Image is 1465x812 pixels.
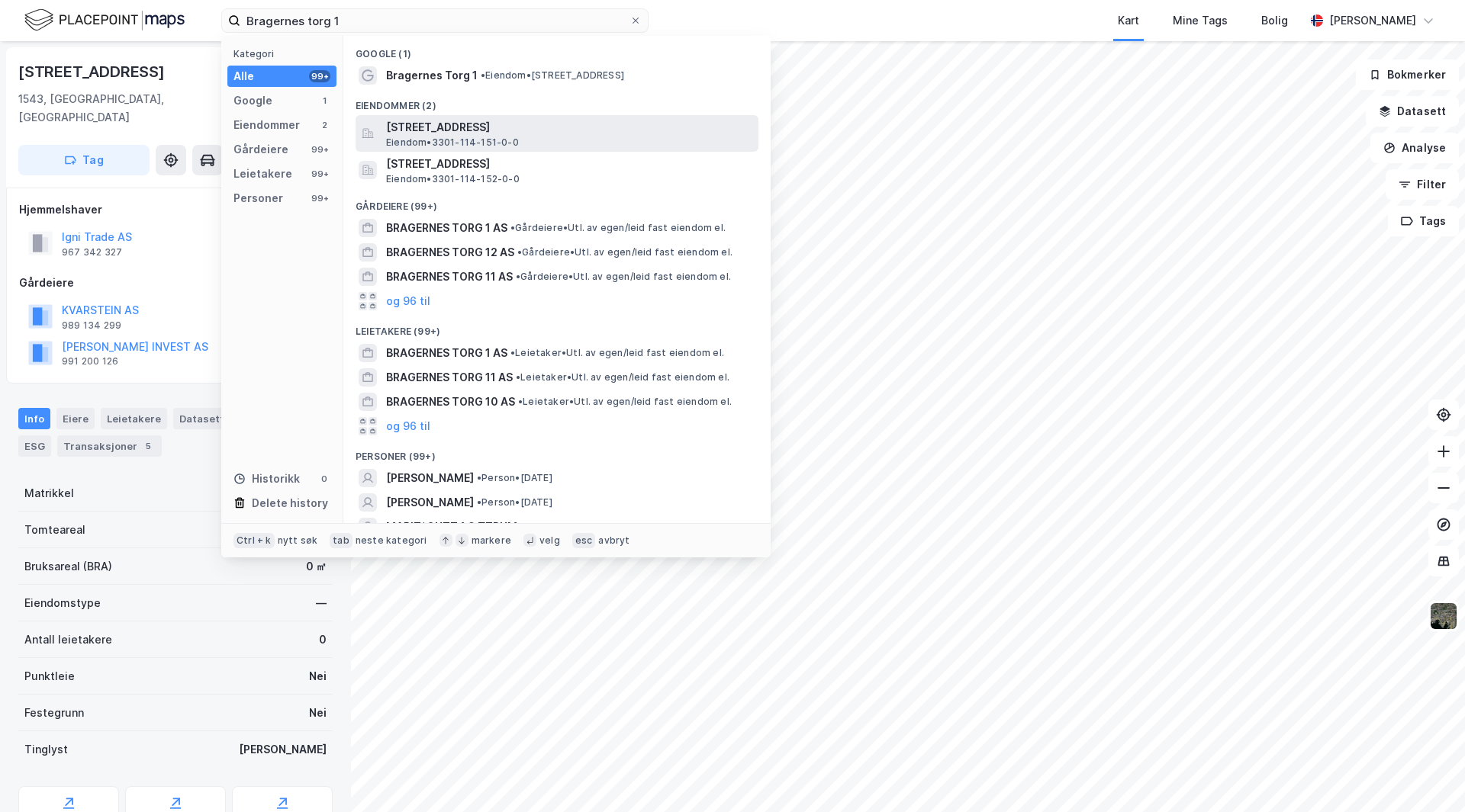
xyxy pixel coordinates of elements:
div: 0 [319,631,327,649]
span: BRAGERNES TORG 10 AS [386,393,515,411]
div: neste kategori [356,534,427,547]
span: • [517,246,522,258]
div: Leietakere [101,408,167,429]
div: Google [233,91,272,110]
div: Alle [233,67,254,85]
div: Ctrl + k [233,533,275,548]
div: Eiendommer [233,116,300,134]
div: Gårdeiere (99+) [343,188,771,216]
div: velg [539,534,560,547]
div: Datasett [173,408,249,429]
div: 989 134 299 [62,319,121,332]
div: 0 ㎡ [306,557,327,576]
div: Leietakere [233,165,292,183]
div: 99+ [309,143,330,156]
span: Leietaker • Utl. av egen/leid fast eiendom el. [516,371,729,384]
div: avbryt [598,534,629,547]
div: 99+ [309,168,330,180]
div: Nei [309,704,327,722]
span: [STREET_ADDRESS] [386,155,752,173]
span: • [477,496,481,508]
span: Gårdeiere • Utl. av egen/leid fast eiendom el. [516,271,731,283]
span: BRAGERNES TORG 1 AS [386,219,507,237]
span: Eiendom • [STREET_ADDRESS] [481,69,624,82]
div: Eiendomstype [24,594,101,612]
span: BRAGERNES TORG 11 AS [386,268,513,286]
div: [PERSON_NAME] [239,740,327,759]
div: 99+ [309,192,330,204]
div: Personer [233,189,283,207]
span: Leietaker • Utl. av egen/leid fast eiendom el. [518,396,732,408]
div: Tomteareal [24,521,85,539]
img: 9k= [1429,602,1458,631]
div: Nei [309,667,327,685]
span: [PERSON_NAME] [386,493,474,512]
span: • [516,371,520,383]
div: Festegrunn [24,704,84,722]
span: • [481,69,485,81]
div: 2 [318,119,330,131]
iframe: Chat Widget [1389,739,1465,812]
span: • [477,472,481,483]
button: Tags [1388,206,1459,236]
div: Historikk [233,470,300,488]
div: Tinglyst [24,740,68,759]
span: • [516,271,520,282]
div: [PERSON_NAME] [1329,11,1416,30]
div: Personer (99+) [343,438,771,466]
div: 1543, [GEOGRAPHIC_DATA], [GEOGRAPHIC_DATA] [18,90,266,127]
div: Bolig [1261,11,1288,30]
button: Filter [1386,169,1459,200]
div: Delete history [252,494,328,512]
button: Datasett [1366,96,1459,127]
div: tab [330,533,353,548]
span: [PERSON_NAME] [386,469,474,487]
div: Google (1) [343,36,771,63]
div: 99+ [309,70,330,82]
input: Søk på adresse, matrikkel, gårdeiere, leietakere eller personer [240,9,629,32]
span: Gårdeiere • Utl. av egen/leid fast eiendom el. [510,222,726,234]
div: 991 200 126 [62,355,118,367]
div: nytt søk [278,534,318,547]
span: BRAGERNES TORG 12 AS [386,243,514,262]
div: 0 [318,473,330,485]
button: Analyse [1370,133,1459,163]
span: • [510,222,515,233]
span: Leietaker • Utl. av egen/leid fast eiendom el. [510,347,724,359]
span: • [510,347,515,358]
div: Info [18,408,50,429]
div: 5 [140,438,156,454]
div: Mine Tags [1173,11,1228,30]
span: • [518,396,523,407]
button: Tag [18,145,150,175]
img: logo.f888ab2527a4732fd821a326f86c7f29.svg [24,7,185,34]
span: Eiendom • 3301-114-152-0-0 [386,173,520,185]
div: ESG [18,435,51,457]
button: og 96 til [386,292,430,310]
span: MARIT*GUTT 1 SÆTRUM [386,518,517,536]
div: Kategori [233,48,336,59]
div: 967 342 327 [62,246,122,258]
span: Gårdeiere • Utl. av egen/leid fast eiendom el. [517,246,732,258]
div: Hjemmelshaver [19,201,332,219]
div: Gårdeiere [19,274,332,292]
span: [STREET_ADDRESS] [386,118,752,136]
span: Person • [DATE] [520,521,596,533]
div: markere [472,534,511,547]
span: Person • [DATE] [477,472,552,484]
div: — [316,594,327,612]
div: Matrikkel [24,484,74,502]
div: Kart [1118,11,1139,30]
span: Eiendom • 3301-114-151-0-0 [386,136,519,149]
div: esc [572,533,596,548]
span: BRAGERNES TORG 11 AS [386,368,513,387]
span: Person • [DATE] [477,496,552,509]
button: Bokmerker [1356,59,1459,90]
div: 1 [318,95,330,107]
div: Bruksareal (BRA) [24,557,112,576]
div: Eiere [56,408,95,429]
span: BRAGERNES TORG 1 AS [386,344,507,362]
span: • [520,521,525,532]
div: Transaksjoner [57,435,162,457]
